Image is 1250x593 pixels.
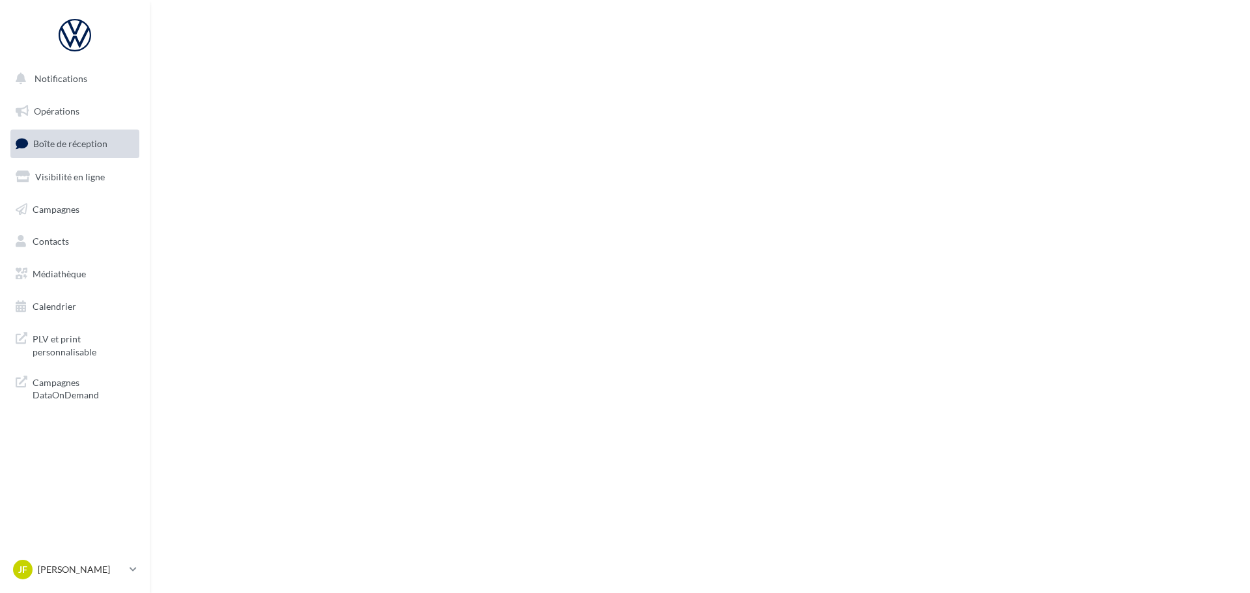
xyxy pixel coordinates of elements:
[8,260,142,288] a: Médiathèque
[18,563,27,576] span: JF
[33,301,76,312] span: Calendrier
[8,130,142,158] a: Boîte de réception
[35,171,105,182] span: Visibilité en ligne
[8,325,142,363] a: PLV et print personnalisable
[8,368,142,407] a: Campagnes DataOnDemand
[33,268,86,279] span: Médiathèque
[34,105,79,117] span: Opérations
[8,196,142,223] a: Campagnes
[8,293,142,320] a: Calendrier
[8,163,142,191] a: Visibilité en ligne
[33,330,134,358] span: PLV et print personnalisable
[8,65,137,92] button: Notifications
[10,557,139,582] a: JF [PERSON_NAME]
[33,203,79,214] span: Campagnes
[8,228,142,255] a: Contacts
[8,98,142,125] a: Opérations
[33,138,107,149] span: Boîte de réception
[33,236,69,247] span: Contacts
[35,73,87,84] span: Notifications
[33,374,134,402] span: Campagnes DataOnDemand
[38,563,124,576] p: [PERSON_NAME]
